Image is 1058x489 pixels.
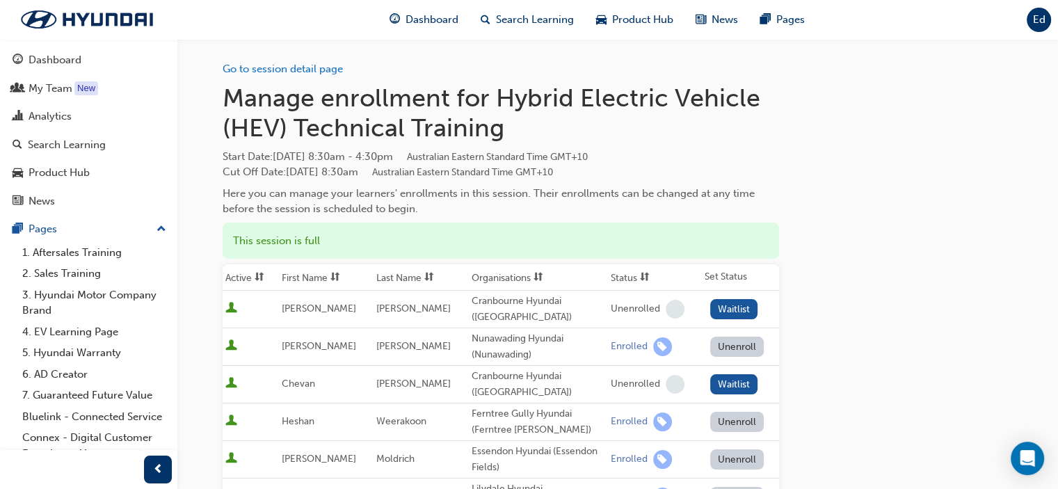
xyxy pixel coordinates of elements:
span: learningRecordVerb_ENROLL-icon [653,412,672,431]
a: Dashboard [6,47,172,73]
button: Unenroll [710,449,764,470]
span: pages-icon [13,223,23,236]
span: search-icon [13,139,22,152]
div: Nunawading Hyundai (Nunawading) [472,331,605,362]
div: Enrolled [611,340,648,353]
span: sorting-icon [640,272,650,284]
div: Dashboard [29,52,81,68]
span: Heshan [282,415,314,427]
img: Trak [7,5,167,34]
a: 1. Aftersales Training [17,242,172,264]
a: 3. Hyundai Motor Company Brand [17,284,172,321]
span: Ed [1033,12,1045,28]
span: news-icon [13,195,23,208]
th: Set Status [702,264,779,291]
a: 4. EV Learning Page [17,321,172,343]
div: Enrolled [611,453,648,466]
span: sorting-icon [255,272,264,284]
span: [DATE] 8:30am - 4:30pm [273,150,588,163]
span: sorting-icon [424,272,434,284]
button: DashboardMy TeamAnalyticsSearch LearningProduct HubNews [6,45,172,216]
a: My Team [6,76,172,102]
h1: Manage enrollment for Hybrid Electric Vehicle (HEV) Technical Training [223,83,779,143]
span: [PERSON_NAME] [376,340,451,352]
span: Australian Eastern Standard Time GMT+10 [372,166,553,178]
span: learningRecordVerb_NONE-icon [666,375,684,394]
div: Search Learning [28,137,106,153]
div: Product Hub [29,165,90,181]
a: Search Learning [6,132,172,158]
span: car-icon [596,11,607,29]
th: Toggle SortBy [374,264,468,291]
th: Toggle SortBy [469,264,608,291]
span: User is active [225,415,237,428]
span: people-icon [13,83,23,95]
span: Pages [776,12,805,28]
span: News [712,12,738,28]
a: Product Hub [6,160,172,186]
a: pages-iconPages [749,6,816,34]
th: Toggle SortBy [279,264,374,291]
span: learningRecordVerb_NONE-icon [666,300,684,319]
span: learningRecordVerb_ENROLL-icon [653,450,672,469]
div: Enrolled [611,415,648,428]
span: Product Hub [612,12,673,28]
span: [PERSON_NAME] [282,340,356,352]
div: Here you can manage your learners' enrollments in this session. Their enrollments can be changed ... [223,186,779,217]
span: Start Date : [223,149,779,165]
span: User is active [225,302,237,316]
span: Australian Eastern Standard Time GMT+10 [407,151,588,163]
th: Toggle SortBy [223,264,279,291]
span: Search Learning [496,12,574,28]
span: guage-icon [13,54,23,67]
button: Ed [1027,8,1051,32]
a: Analytics [6,104,172,129]
button: Waitlist [710,299,758,319]
div: Open Intercom Messenger [1011,442,1044,475]
a: News [6,189,172,214]
span: news-icon [696,11,706,29]
span: chart-icon [13,111,23,123]
span: search-icon [481,11,490,29]
div: Tooltip anchor [74,81,98,95]
button: Pages [6,216,172,242]
div: Pages [29,221,57,237]
span: Cut Off Date : [DATE] 8:30am [223,166,553,178]
span: Weerakoon [376,415,426,427]
button: Unenroll [710,337,764,357]
div: Essendon Hyundai (Essendon Fields) [472,444,605,475]
span: Chevan [282,378,315,390]
div: Unenrolled [611,378,660,391]
button: Waitlist [710,374,758,394]
a: news-iconNews [684,6,749,34]
a: Go to session detail page [223,63,343,75]
span: Dashboard [406,12,458,28]
a: guage-iconDashboard [378,6,470,34]
div: Unenrolled [611,303,660,316]
a: 7. Guaranteed Future Value [17,385,172,406]
a: search-iconSearch Learning [470,6,585,34]
div: This session is full [223,223,779,259]
span: car-icon [13,167,23,179]
span: [PERSON_NAME] [282,303,356,314]
button: Unenroll [710,412,764,432]
a: Bluelink - Connected Service [17,406,172,428]
a: car-iconProduct Hub [585,6,684,34]
span: guage-icon [390,11,400,29]
span: sorting-icon [534,272,543,284]
a: 5. Hyundai Warranty [17,342,172,364]
span: [PERSON_NAME] [282,453,356,465]
div: Analytics [29,109,72,125]
span: up-icon [157,221,166,239]
span: [PERSON_NAME] [376,378,451,390]
span: [PERSON_NAME] [376,303,451,314]
span: User is active [225,339,237,353]
span: pages-icon [760,11,771,29]
div: News [29,193,55,209]
div: Ferntree Gully Hyundai (Ferntree [PERSON_NAME]) [472,406,605,438]
div: My Team [29,81,72,97]
div: Cranbourne Hyundai ([GEOGRAPHIC_DATA]) [472,294,605,325]
th: Toggle SortBy [608,264,702,291]
a: Connex - Digital Customer Experience Management [17,427,172,464]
